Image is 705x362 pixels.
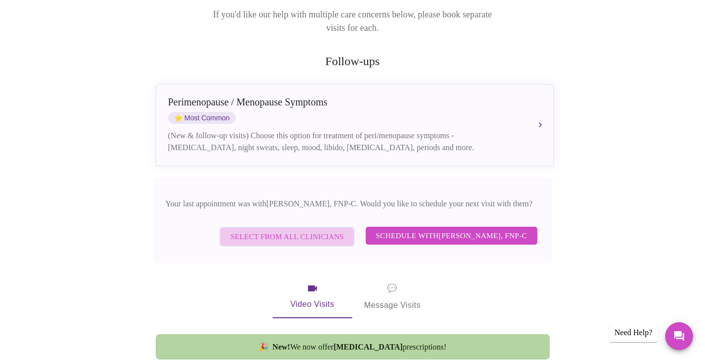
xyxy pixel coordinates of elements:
[609,323,657,342] div: Need Help?
[156,84,554,166] button: Perimenopause / Menopause SymptomsstarMost Common(New & follow-up visits) Choose this option for ...
[376,229,527,242] span: Schedule with [PERSON_NAME], FNP-C
[166,198,540,210] p: Your last appointment was with [PERSON_NAME], FNP-C . Would you like to schedule your next visit ...
[174,114,183,122] span: star
[219,227,355,247] button: Select from All Clinicians
[154,55,552,68] h2: Follow-ups
[273,343,291,351] strong: New!
[200,8,506,35] p: If you'd like our help with multiple care concerns below, please book separate visits for each.
[366,227,537,245] button: Schedule with[PERSON_NAME], FNP-C
[364,281,421,312] span: Message Visits
[333,343,403,351] strong: [MEDICAL_DATA]
[273,343,447,352] span: We now offer prescriptions!
[168,112,236,124] span: Most Common
[168,130,521,154] div: (New & follow-up visits) Choose this option for treatment of peri/menopause symptoms - [MEDICAL_D...
[168,96,521,108] div: Perimenopause / Menopause Symptoms
[230,230,344,243] span: Select from All Clinicians
[285,282,340,311] span: Video Visits
[665,322,693,350] button: Messages
[387,281,397,295] span: message
[259,342,269,352] span: new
